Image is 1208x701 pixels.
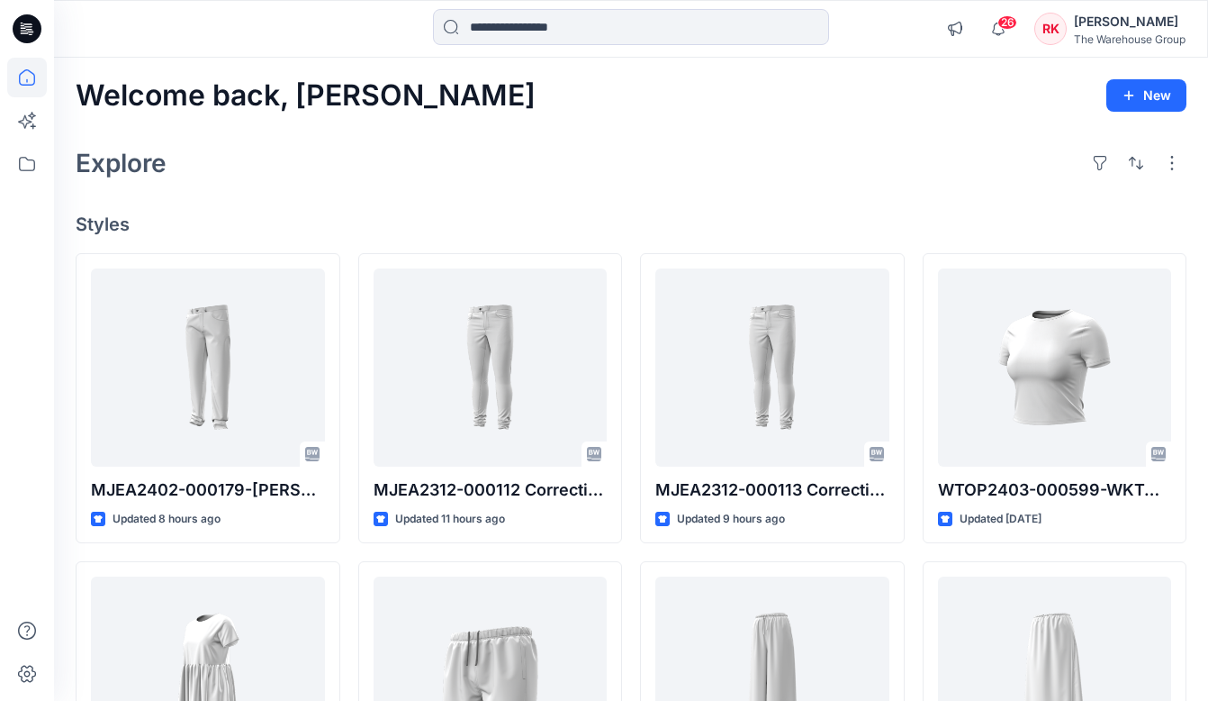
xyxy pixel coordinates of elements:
a: MJEA2402-000179-JEAN HHM RELAXED PS- Correction [91,269,325,467]
p: Updated 11 hours ago [395,510,505,529]
a: MJEA2312-000113 Correction [655,269,889,467]
a: MJEA2312-000112 Correction [374,269,608,467]
a: WTOP2403-000599-WKTOP HH SS CONTOUR CREW NECK TEE [938,269,1172,467]
p: Updated [DATE] [960,510,1041,529]
h2: Explore [76,149,167,178]
p: Updated 8 hours ago [113,510,221,529]
div: RK [1034,13,1067,45]
span: 26 [997,15,1017,30]
h4: Styles [76,214,1186,235]
p: MJEA2402-000179-[PERSON_NAME] HHM RELAXED PS- Correction [91,478,325,503]
p: Updated 9 hours ago [677,510,785,529]
p: MJEA2312-000112 Correction [374,478,608,503]
div: [PERSON_NAME] [1074,11,1185,32]
button: New [1106,79,1186,112]
p: WTOP2403-000599-WKTOP HH SS CONTOUR CREW NECK TEE [938,478,1172,503]
div: The Warehouse Group [1074,32,1185,46]
p: MJEA2312-000113 Correction [655,478,889,503]
h2: Welcome back, [PERSON_NAME] [76,79,536,113]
